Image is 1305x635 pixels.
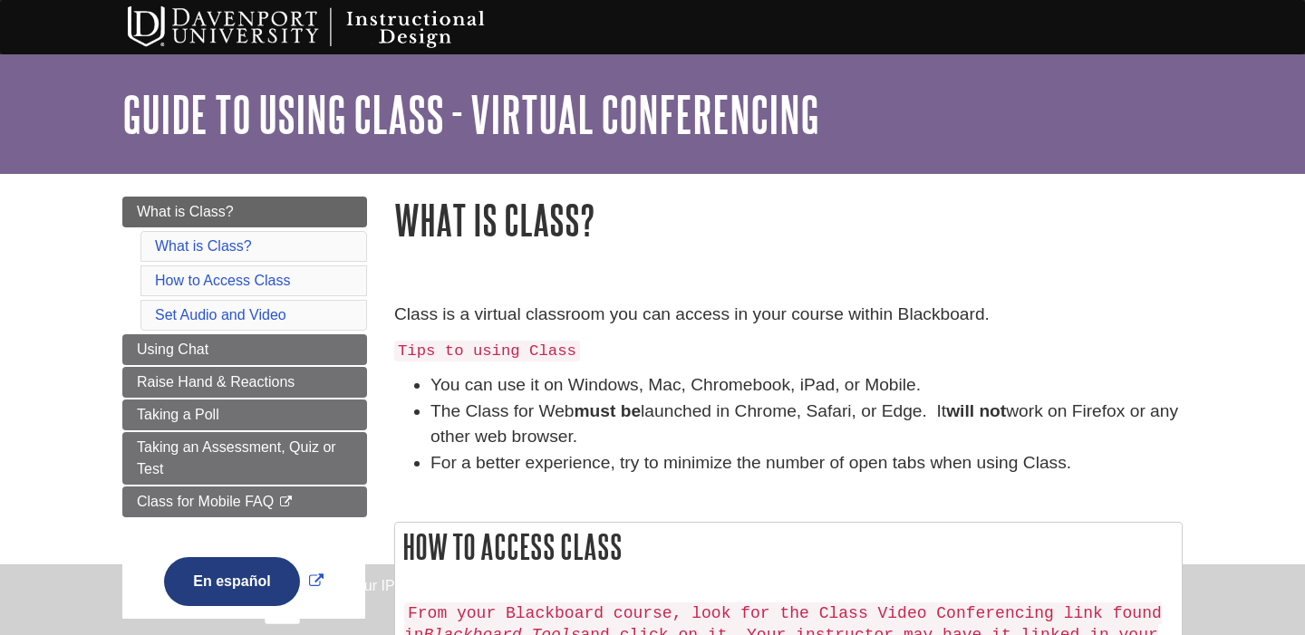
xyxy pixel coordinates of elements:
a: Link opens in new window [159,573,327,589]
span: Raise Hand & Reactions [137,374,295,390]
a: Class for Mobile FAQ [122,486,367,517]
a: Taking a Poll [122,399,367,430]
strong: will not [946,401,1006,420]
span: Class for Mobile FAQ [137,494,274,509]
a: How to Access Class [155,273,290,288]
a: Set Audio and Video [155,307,286,322]
i: This link opens in a new window [278,496,294,508]
a: Taking an Assessment, Quiz or Test [122,432,367,485]
button: En español [164,557,299,606]
code: Tips to using Class [394,341,580,361]
a: Raise Hand & Reactions [122,367,367,398]
a: What is Class? [122,197,367,227]
a: Guide to Using Class - Virtual Conferencing [122,86,819,142]
li: For a better experience, try to minimize the number of open tabs when using Class. [430,450,1183,476]
a: Using Chat [122,334,367,365]
strong: must be [575,401,642,420]
span: What is Class? [137,204,234,219]
li: You can use it on Windows, Mac, Chromebook, iPad, or Mobile. [430,372,1183,399]
h2: How to Access Class [395,523,1182,571]
span: Taking a Poll [137,407,219,422]
li: The Class for Web launched in Chrome, Safari, or Edge. It work on Firefox or any other web browser. [430,399,1183,451]
p: Class is a virtual classroom you can access in your course within Blackboard. [394,302,1183,328]
a: What is Class? [155,238,252,254]
h1: What is Class? [394,197,1183,243]
span: Using Chat [137,342,208,357]
span: Taking an Assessment, Quiz or Test [137,439,336,476]
img: Davenport University Instructional Design [113,5,548,50]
